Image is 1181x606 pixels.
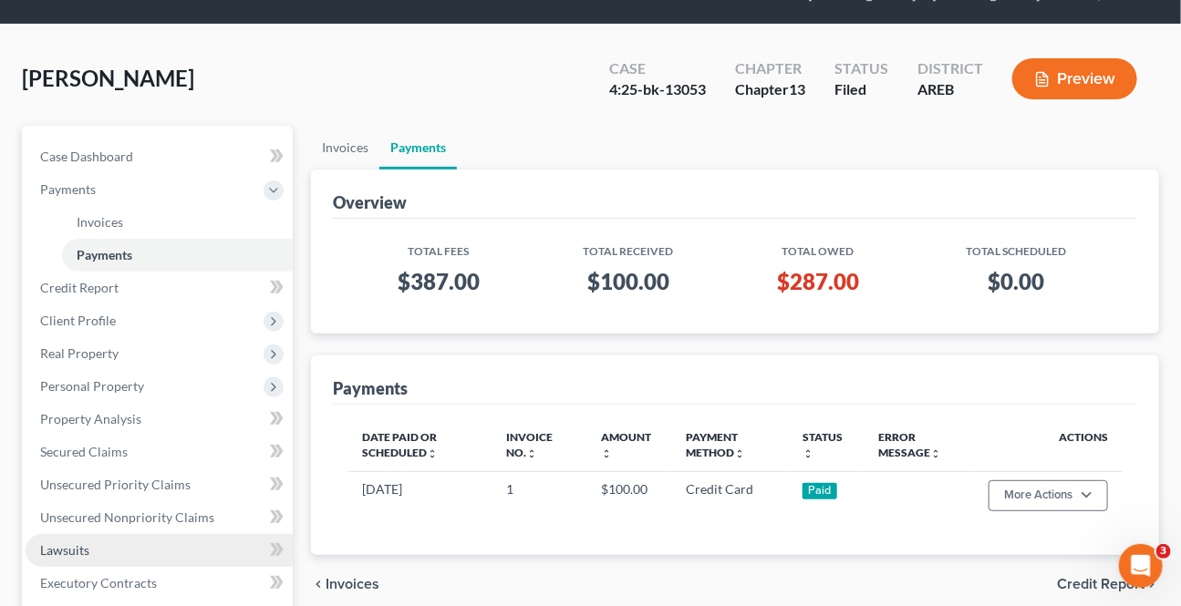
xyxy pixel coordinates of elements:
[26,403,293,436] a: Property Analysis
[526,448,537,459] i: unfold_more
[40,477,191,492] span: Unsecured Priority Claims
[40,280,119,295] span: Credit Report
[735,58,805,79] div: Chapter
[77,247,132,262] span: Payments
[917,58,983,79] div: District
[40,509,214,525] span: Unsecured Nonpriority Claims
[789,80,805,98] span: 13
[379,126,457,169] a: Payments
[909,233,1123,260] th: Total Scheduled
[974,419,1123,472] th: Actions
[311,577,379,591] button: chevron_left Invoices
[803,448,813,459] i: unfold_more
[989,480,1108,511] button: More Actions
[22,65,194,91] span: [PERSON_NAME]
[26,140,293,173] a: Case Dashboard
[333,377,408,399] div: Payments
[362,430,438,459] a: Date Paid or Scheduledunfold_more
[687,430,746,459] a: Payment Methodunfold_more
[326,577,379,591] span: Invoices
[40,345,119,361] span: Real Property
[1012,58,1137,99] button: Preview
[26,534,293,567] a: Lawsuits
[40,378,144,394] span: Personal Property
[26,272,293,304] a: Credit Report
[1057,577,1159,591] button: Credit Report chevron_right
[834,79,888,100] div: Filed
[40,411,141,426] span: Property Analysis
[40,575,157,591] span: Executory Contracts
[601,430,651,459] a: Amountunfold_more
[878,430,941,459] a: Error Messageunfold_more
[26,436,293,468] a: Secured Claims
[40,313,116,328] span: Client Profile
[672,471,789,519] td: Credit Card
[506,430,553,459] a: Invoice No.unfold_more
[917,79,983,100] div: AREB
[311,126,379,169] a: Invoices
[26,468,293,501] a: Unsecured Priority Claims
[735,79,805,100] div: Chapter
[26,567,293,600] a: Executory Contracts
[530,233,726,260] th: Total Received
[601,448,612,459] i: unfold_more
[803,430,843,459] a: Statusunfold_more
[427,448,438,459] i: unfold_more
[1156,544,1171,559] span: 3
[333,191,407,213] div: Overview
[26,501,293,534] a: Unsecured Nonpriority Claims
[924,267,1108,296] h3: $0.00
[492,471,586,519] td: 1
[40,149,133,164] span: Case Dashboard
[727,233,910,260] th: Total Owed
[1057,577,1145,591] span: Credit Report
[347,471,492,519] td: [DATE]
[930,448,941,459] i: unfold_more
[77,214,123,230] span: Invoices
[362,267,516,296] h3: $387.00
[609,58,706,79] div: Case
[586,471,672,519] td: $100.00
[40,542,89,558] span: Lawsuits
[62,206,293,239] a: Invoices
[347,233,531,260] th: Total Fees
[1119,544,1163,588] iframe: Intercom live chat
[40,181,96,197] span: Payments
[311,577,326,591] i: chevron_left
[834,58,888,79] div: Status
[741,267,896,296] h3: $287.00
[544,267,711,296] h3: $100.00
[40,444,128,459] span: Secured Claims
[735,448,746,459] i: unfold_more
[62,239,293,272] a: Payments
[803,483,837,499] div: Paid
[609,79,706,100] div: 4:25-bk-13053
